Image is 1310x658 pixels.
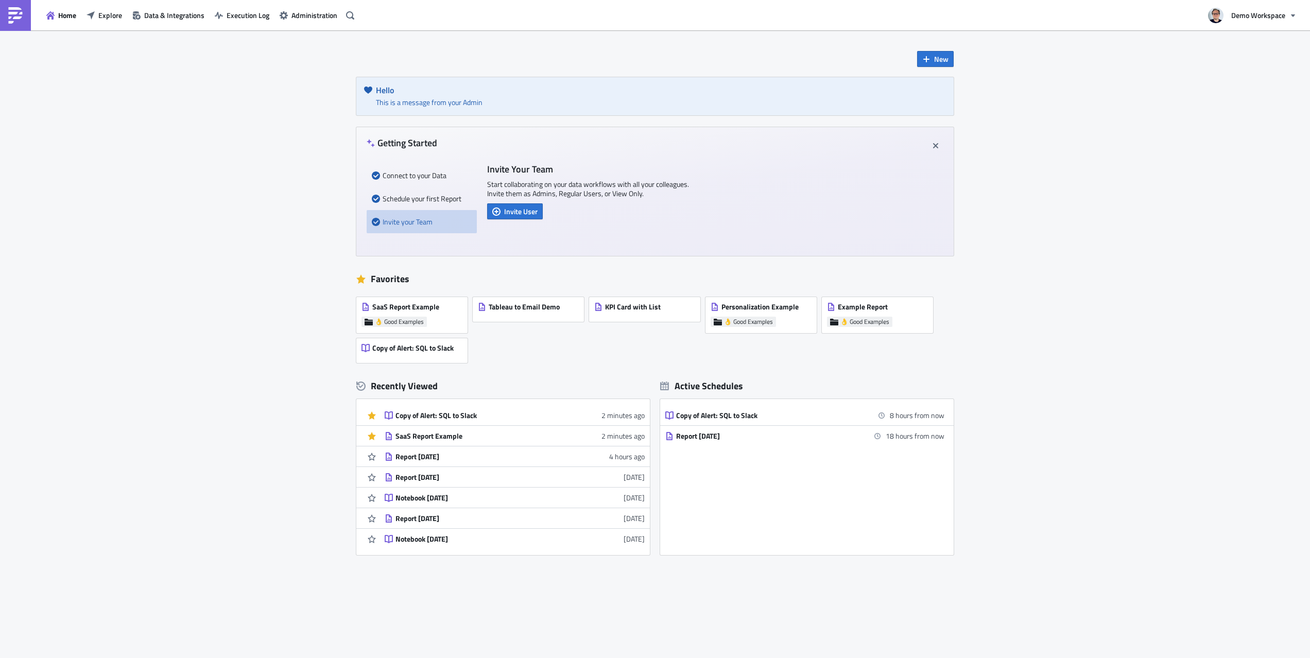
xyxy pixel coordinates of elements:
div: Connect to your Data [372,164,472,187]
button: Explore [81,7,127,23]
h4: Invite Your Team [487,164,693,175]
span: 👌 Good Examples [724,318,773,326]
h5: Hello [376,86,946,94]
a: Copy of Alert: SQL to Slack8 hours from now [665,405,944,425]
time: 2025-07-02T10:23:59Z [624,533,645,544]
time: 2025-07-29T08:18:47Z [624,513,645,524]
a: Notebook [DATE][DATE] [385,488,645,508]
time: 2025-09-29T12:41:12Z [624,492,645,503]
div: Active Schedules [660,380,743,392]
p: Start collaborating on your data workflows with all your colleagues. Invite them as Admins, Regul... [487,180,693,198]
a: Report [DATE]4 hours ago [385,446,645,466]
button: Invite User [487,203,543,219]
span: 👌 Good Examples [840,318,889,326]
span: SaaS Report Example [372,302,439,311]
time: 2025-10-07T12:04:31Z [601,430,645,441]
a: Copy of Alert: SQL to Slack2 minutes ago [385,405,645,425]
button: Data & Integrations [127,7,210,23]
div: Copy of Alert: SQL to Slack [676,411,856,420]
time: 2025-10-08 08:00 [886,430,944,441]
span: Tableau to Email Demo [489,302,560,311]
div: Notebook [DATE] [395,534,576,544]
div: Report [DATE] [395,514,576,523]
span: Demo Workspace [1231,10,1285,21]
span: 👌 Good Examples [375,318,424,326]
span: Copy of Alert: SQL to Slack [372,343,454,353]
button: Execution Log [210,7,274,23]
img: PushMetrics [7,7,24,24]
a: Report [DATE]18 hours from now [665,426,944,446]
a: SaaS Report Example👌 Good Examples [356,292,473,333]
span: Administration [291,10,337,21]
img: Avatar [1207,7,1225,24]
div: This is a message from your Admin [376,97,946,108]
div: Recently Viewed [356,378,650,394]
button: New [917,51,954,67]
a: Report [DATE][DATE] [385,467,645,487]
a: Example Report👌 Good Examples [822,292,938,333]
button: Demo Workspace [1202,4,1302,27]
time: 2025-10-07T07:59:40Z [609,451,645,462]
div: Report [DATE] [395,452,576,461]
div: SaaS Report Example [395,431,576,441]
div: Schedule your first Report [372,187,472,210]
a: Tableau to Email Demo [473,292,589,333]
div: Notebook [DATE] [395,493,576,503]
div: Report [DATE] [676,431,856,441]
time: 2025-10-02T15:05:24Z [624,472,645,482]
button: Home [41,7,81,23]
button: Administration [274,7,342,23]
span: Execution Log [227,10,269,21]
a: KPI Card with List [589,292,705,333]
h4: Getting Started [367,137,437,148]
span: KPI Card with List [605,302,661,311]
a: Personalization Example👌 Good Examples [705,292,822,333]
div: Favorites [356,271,954,287]
div: Invite your Team [372,210,472,233]
time: 2025-10-07T12:04:37Z [601,410,645,421]
span: Data & Integrations [144,10,204,21]
div: Copy of Alert: SQL to Slack [395,411,576,420]
span: Explore [98,10,122,21]
span: Example Report [838,302,888,311]
span: Home [58,10,76,21]
a: Copy of Alert: SQL to Slack [356,333,473,363]
a: Notebook [DATE][DATE] [385,529,645,549]
time: 2025-10-07 22:00 [890,410,944,421]
span: New [934,54,949,64]
a: SaaS Report Example2 minutes ago [385,426,645,446]
span: Invite User [504,206,538,217]
a: Report [DATE][DATE] [385,508,645,528]
span: Personalization Example [721,302,799,311]
div: Report [DATE] [395,473,576,482]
